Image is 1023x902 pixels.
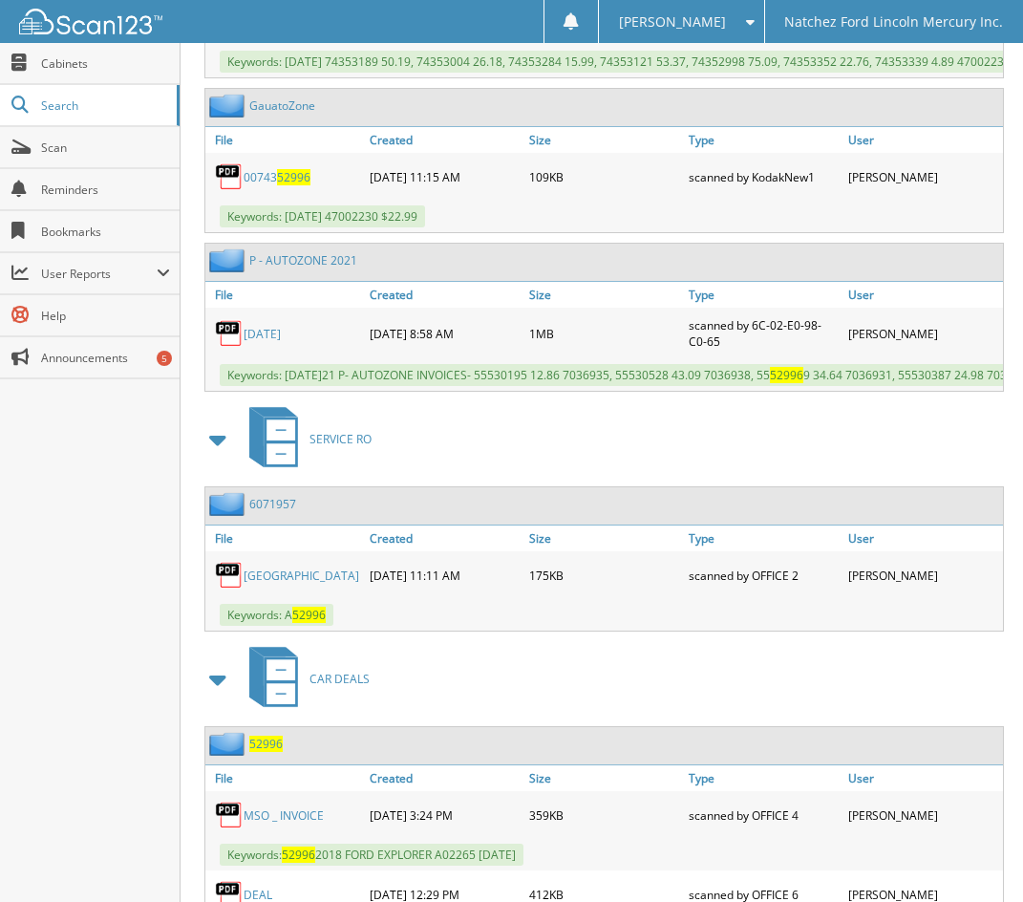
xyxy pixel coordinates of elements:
span: Natchez Ford Lincoln Mercury Inc. [784,16,1003,28]
img: PDF.png [215,801,244,829]
div: 109KB [524,158,684,196]
div: 1MB [524,312,684,354]
span: Bookmarks [41,224,170,240]
a: Size [524,765,684,791]
a: GauatoZone [249,97,315,114]
a: Type [684,282,843,308]
a: 0074352996 [244,169,310,185]
a: Created [365,526,524,551]
a: SERVICE RO [238,401,372,477]
a: User [843,765,1003,791]
span: Keywords: A [220,604,333,626]
span: User Reports [41,266,157,282]
span: [PERSON_NAME] [619,16,726,28]
span: 52996 [282,847,315,863]
a: Type [684,127,843,153]
a: File [205,765,365,791]
a: Created [365,282,524,308]
a: 6071957 [249,496,296,512]
span: CAR DEALS [309,671,370,687]
span: Search [41,97,167,114]
a: P - AUTOZONE 2021 [249,252,357,268]
span: Cabinets [41,55,170,72]
a: Size [524,282,684,308]
a: Type [684,765,843,791]
div: scanned by 6C-02-E0-98-C0-65 [684,312,843,354]
img: scan123-logo-white.svg [19,9,162,34]
a: Created [365,765,524,791]
div: [PERSON_NAME] [843,312,1003,354]
div: [DATE] 8:58 AM [365,312,524,354]
div: scanned by OFFICE 4 [684,796,843,834]
div: 359KB [524,796,684,834]
a: File [205,526,365,551]
span: Scan [41,140,170,156]
a: 52996 [249,736,283,752]
div: 5 [157,351,172,366]
a: Created [365,127,524,153]
span: SERVICE RO [309,431,372,447]
div: [PERSON_NAME] [843,796,1003,834]
span: 52996 [770,367,803,383]
a: MSO _ INVOICE [244,807,324,824]
a: File [205,282,365,308]
span: Reminders [41,182,170,198]
div: [DATE] 11:11 AM [365,556,524,594]
iframe: Chat Widget [927,810,1023,902]
div: scanned by KodakNew1 [684,158,843,196]
span: Keywords: [DATE] 47002230 $22.99 [220,205,425,227]
span: 52996 [277,169,310,185]
img: folder2.png [209,248,249,272]
a: CAR DEALS [238,641,370,717]
img: folder2.png [209,732,249,756]
img: PDF.png [215,319,244,348]
span: Help [41,308,170,324]
a: User [843,282,1003,308]
img: PDF.png [215,561,244,590]
a: User [843,526,1003,551]
div: [DATE] 3:24 PM [365,796,524,834]
a: [GEOGRAPHIC_DATA] [244,568,359,584]
a: User [843,127,1003,153]
span: Announcements [41,350,170,366]
div: [PERSON_NAME] [843,158,1003,196]
div: 175KB [524,556,684,594]
div: [PERSON_NAME] [843,556,1003,594]
div: [DATE] 11:15 AM [365,158,524,196]
a: Size [524,127,684,153]
div: scanned by OFFICE 2 [684,556,843,594]
img: folder2.png [209,492,249,516]
span: Keywords: 2018 FORD EXPLORER A02265 [DATE] [220,844,523,866]
span: 52996 [292,607,326,623]
a: Size [524,526,684,551]
img: PDF.png [215,162,244,191]
img: folder2.png [209,94,249,118]
a: [DATE] [244,326,281,342]
a: File [205,127,365,153]
a: Type [684,526,843,551]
